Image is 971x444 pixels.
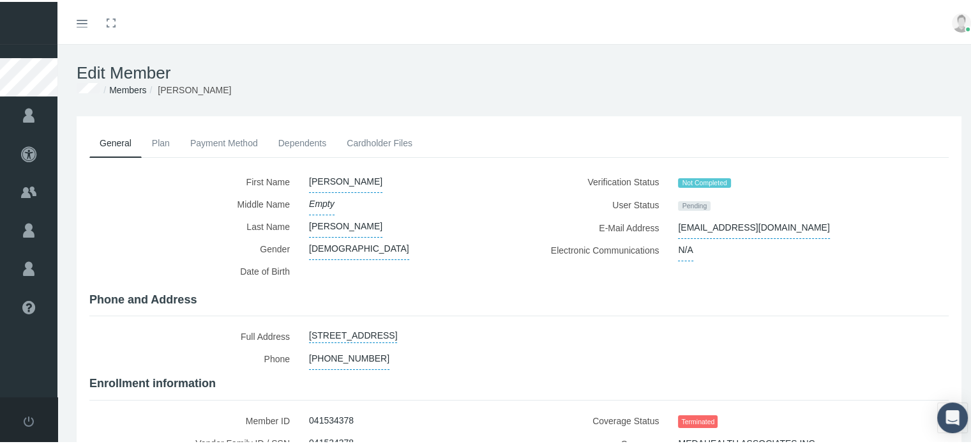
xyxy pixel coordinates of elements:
[309,346,389,368] span: [PHONE_NUMBER]
[529,192,668,215] label: User Status
[937,401,968,431] div: Open Intercom Messenger
[309,213,382,236] span: [PERSON_NAME]
[678,237,693,259] span: N/A
[180,127,268,155] a: Payment Method
[89,127,142,156] a: General
[142,127,180,155] a: Plan
[89,408,299,430] label: Member ID
[89,291,949,305] h4: Phone and Address
[678,413,718,427] span: Terminated
[89,258,299,284] label: Date of Birth
[529,237,668,259] label: Electronic Communications
[89,169,299,191] label: First Name
[89,375,949,389] h4: Enrollment information
[678,176,731,187] span: Not Completed
[109,83,146,93] a: Members
[89,346,299,368] label: Phone
[89,213,299,236] label: Last Name
[89,236,299,258] label: Gender
[529,215,668,237] label: E-Mail Address
[268,127,337,155] a: Dependents
[309,169,382,191] span: [PERSON_NAME]
[158,83,231,93] span: [PERSON_NAME]
[309,191,335,213] span: Empty
[309,236,409,258] span: [DEMOGRAPHIC_DATA]
[89,323,299,346] label: Full Address
[77,61,961,81] h1: Edit Member
[529,408,668,431] label: Coverage Status
[678,199,711,210] span: Pending
[309,323,397,341] a: [STREET_ADDRESS]
[89,191,299,213] label: Middle Name
[309,408,354,429] span: 041534378
[952,11,971,31] img: user-placeholder.jpg
[678,215,829,237] span: [EMAIL_ADDRESS][DOMAIN_NAME]
[529,169,668,192] label: Verification Status
[336,127,423,155] a: Cardholder Files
